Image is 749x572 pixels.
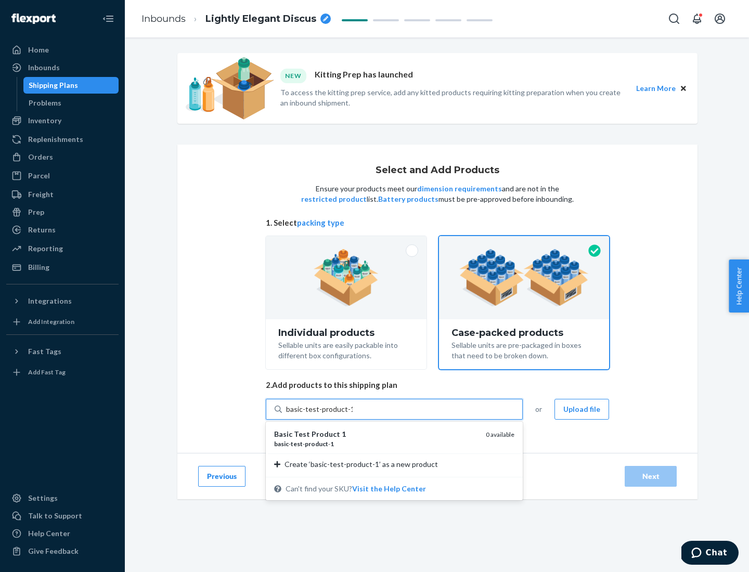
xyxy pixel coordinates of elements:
img: individual-pack.facf35554cb0f1810c75b2bd6df2d64e.png [314,249,379,306]
div: Shipping Plans [29,80,78,90]
div: Help Center [28,528,70,539]
img: Flexport logo [11,14,56,24]
button: Upload file [554,399,609,420]
button: Give Feedback [6,543,119,560]
button: Close [678,83,689,94]
a: Parcel [6,167,119,184]
p: To access the kitting prep service, add any kitted products requiring kitting preparation when yo... [280,87,627,108]
button: Previous [198,466,246,487]
a: Shipping Plans [23,77,119,94]
em: Basic [274,430,292,438]
em: test [291,440,303,448]
span: Can't find your SKU? [286,484,426,494]
a: Home [6,42,119,58]
button: Open notifications [687,8,707,29]
em: 1 [330,440,334,448]
a: Problems [23,95,119,111]
div: Prep [28,207,44,217]
span: or [535,404,542,414]
ol: breadcrumbs [133,4,339,34]
a: Replenishments [6,131,119,148]
div: Inbounds [28,62,60,73]
a: Prep [6,204,119,220]
button: Integrations [6,293,119,309]
em: basic [274,440,289,448]
div: Parcel [28,171,50,181]
div: Talk to Support [28,511,82,521]
a: Inbounds [6,59,119,76]
a: Freight [6,186,119,203]
a: Add Integration [6,314,119,330]
div: Returns [28,225,56,235]
div: Give Feedback [28,546,79,556]
button: packing type [297,217,344,228]
span: Create ‘basic-test-product-1’ as a new product [285,459,438,470]
div: - - - [274,439,477,448]
button: Battery products [378,194,438,204]
button: Basic Test Product 1basic-test-product-10 availableCreate ‘basic-test-product-1’ as a new product... [352,484,426,494]
iframe: Opens a widget where you can chat to one of our agents [681,541,739,567]
a: Settings [6,490,119,506]
span: 0 available [486,431,514,438]
div: Replenishments [28,134,83,145]
button: dimension requirements [417,184,502,194]
a: Billing [6,259,119,276]
div: Individual products [278,328,414,338]
button: restricted product [301,194,367,204]
em: 1 [342,430,346,438]
div: Sellable units are easily packable into different box configurations. [278,338,414,361]
button: Help Center [729,259,749,313]
div: Add Fast Tag [28,368,66,376]
div: Sellable units are pre-packaged in boxes that need to be broken down. [451,338,597,361]
a: Help Center [6,525,119,542]
div: Fast Tags [28,346,61,357]
button: Open Search Box [664,8,685,29]
div: NEW [280,69,306,83]
button: Talk to Support [6,508,119,524]
img: case-pack.59cecea509d18c883b923b81aeac6d0b.png [459,249,589,306]
div: Inventory [28,115,61,126]
a: Returns [6,222,119,238]
a: Orders [6,149,119,165]
span: Lightly Elegant Discus [205,12,316,26]
p: Ensure your products meet our and are not in the list. must be pre-approved before inbounding. [300,184,575,204]
div: Problems [29,98,61,108]
em: Test [294,430,310,438]
a: Inventory [6,112,119,129]
p: Kitting Prep has launched [315,69,413,83]
em: product [305,440,328,448]
div: Settings [28,493,58,503]
button: Next [625,466,677,487]
span: 2. Add products to this shipping plan [266,380,609,391]
button: Open account menu [709,8,730,29]
div: Orders [28,152,53,162]
button: Learn More [636,83,676,94]
a: Reporting [6,240,119,257]
div: Next [634,471,668,482]
span: 1. Select [266,217,609,228]
a: Add Fast Tag [6,364,119,381]
div: Case-packed products [451,328,597,338]
input: Basic Test Product 1basic-test-product-10 availableCreate ‘basic-test-product-1’ as a new product... [286,404,353,414]
div: Reporting [28,243,63,254]
a: Inbounds [141,13,186,24]
button: Fast Tags [6,343,119,360]
h1: Select and Add Products [376,165,499,176]
div: Home [28,45,49,55]
div: Billing [28,262,49,272]
button: Close Navigation [98,8,119,29]
div: Add Integration [28,317,74,326]
div: Freight [28,189,54,200]
div: Integrations [28,296,72,306]
em: Product [312,430,340,438]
